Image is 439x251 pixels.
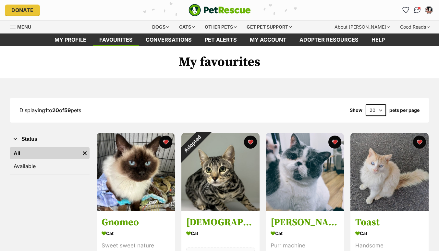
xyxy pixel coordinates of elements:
a: conversations [139,33,198,46]
a: Menu [10,20,36,32]
button: favourite [413,136,426,149]
strong: 20 [52,107,59,113]
a: Adopted [181,206,260,213]
label: pets per page [389,108,420,113]
a: All [10,147,80,159]
img: Justin Baggio profile pic [426,7,432,13]
button: Status [10,135,90,143]
a: Favourites [400,5,411,15]
a: Pet alerts [198,33,243,46]
img: logo-e224e6f780fb5917bec1dbf3a21bbac754714ae5b6737aabdf751b685950b380.svg [189,4,251,16]
a: Conversations [412,5,422,15]
div: Purr machine [271,241,339,250]
div: Cat [271,229,339,238]
ul: Account quick links [400,5,434,15]
img: Furrly Temple [181,133,260,211]
span: Show [350,108,362,113]
button: favourite [244,136,257,149]
h3: [PERSON_NAME] (assisted rehome) [271,216,339,229]
div: Sweet sweet nature [102,241,170,250]
button: favourite [160,136,173,149]
img: Ollie (assisted rehome) [266,133,344,211]
img: Gnomeo [97,133,175,211]
a: Available [10,160,90,172]
span: Menu [17,24,31,30]
div: About [PERSON_NAME] [330,20,394,33]
div: Handsome [355,241,424,250]
a: My account [243,33,293,46]
div: Good Reads [396,20,434,33]
div: Cat [355,229,424,238]
div: Other pets [200,20,241,33]
a: Donate [5,5,40,16]
button: My account [424,5,434,15]
a: Favourites [93,33,139,46]
a: Help [365,33,391,46]
h3: Gnomeo [102,216,170,229]
strong: 1 [45,107,47,113]
div: Dogs [148,20,174,33]
img: Toast [350,133,429,211]
div: Get pet support [242,20,296,33]
a: Adopter resources [293,33,365,46]
div: Cat [186,229,255,238]
a: My profile [48,33,93,46]
h3: Toast [355,216,424,229]
a: Remove filter [80,147,90,159]
div: Cats [175,20,199,33]
h3: [DEMOGRAPHIC_DATA] [186,216,255,229]
div: Cat [102,229,170,238]
strong: 59 [64,107,71,113]
div: Status [10,146,90,175]
button: favourite [329,136,342,149]
span: Displaying to of pets [19,107,81,113]
div: Adopted [173,125,212,163]
img: chat-41dd97257d64d25036548639549fe6c8038ab92f7586957e7f3b1b290dea8141.svg [414,7,421,13]
a: PetRescue [189,4,251,16]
